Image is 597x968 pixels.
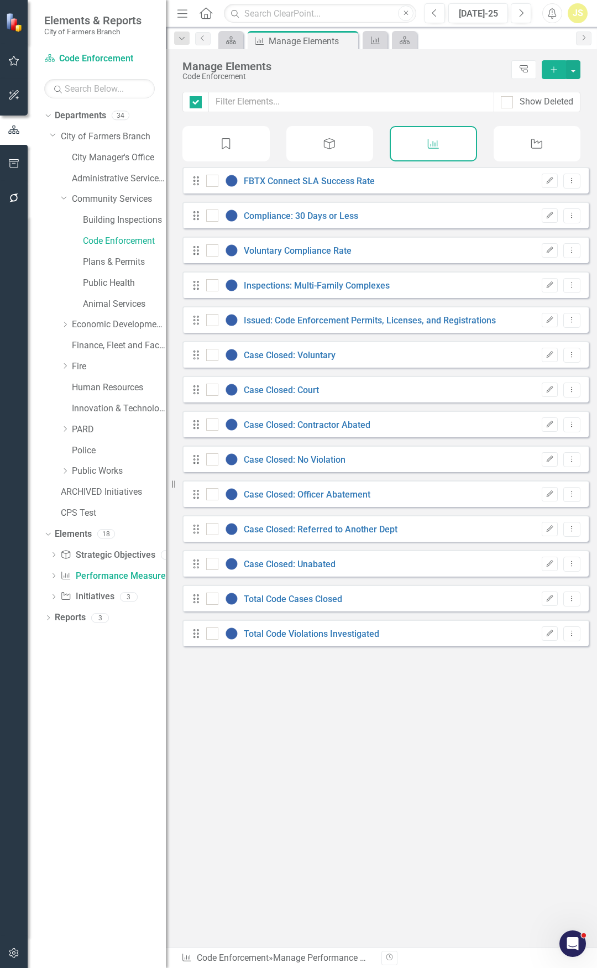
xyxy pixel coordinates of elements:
[72,318,166,331] a: Economic Development, Tourism & Planning
[5,12,25,32] img: ClearPoint Strategy
[225,627,238,640] img: No Information
[224,4,416,23] input: Search ClearPoint...
[225,488,238,501] img: No Information
[55,528,92,541] a: Elements
[225,383,238,396] img: No Information
[244,280,390,291] a: Inspections: Multi-Family Complexes
[83,277,166,290] a: Public Health
[60,590,114,603] a: Initiatives
[225,418,238,431] img: No Information
[197,953,269,963] a: Code Enforcement
[244,489,370,500] a: Case Closed: Officer Abatement
[225,244,238,257] img: No Information
[44,27,142,36] small: City of Farmers Branch
[244,420,370,430] a: Case Closed: Contractor Abated
[244,315,496,326] a: Issued: Code Enforcement Permits, Licenses, and Registrations
[61,486,166,499] a: ARCHIVED Initiatives
[244,629,379,639] a: Total Code Violations Investigated
[72,172,166,185] a: Administrative Services & Communications
[182,72,506,81] div: Code Enforcement
[83,214,166,227] a: Building Inspections
[225,279,238,292] img: No Information
[244,524,397,535] a: Case Closed: Referred to Another Dept
[225,313,238,327] img: No Information
[244,245,352,256] a: Voluntary Compliance Rate
[244,454,345,465] a: Case Closed: No Violation
[559,930,586,957] iframe: Intercom live chat
[225,557,238,571] img: No Information
[91,613,109,622] div: 3
[181,952,373,965] div: » Manage Performance Measures
[83,235,166,248] a: Code Enforcement
[72,465,166,478] a: Public Works
[97,530,115,539] div: 18
[44,79,155,98] input: Search Below...
[225,453,238,466] img: No Information
[44,14,142,27] span: Elements & Reports
[72,360,166,373] a: Fire
[225,209,238,222] img: No Information
[72,193,166,206] a: Community Services
[60,570,170,583] a: Performance Measures
[55,611,86,624] a: Reports
[161,550,179,559] div: 1
[44,53,155,65] a: Code Enforcement
[208,92,494,112] input: Filter Elements...
[55,109,106,122] a: Departments
[61,507,166,520] a: CPS Test
[72,444,166,457] a: Police
[225,174,238,187] img: No Information
[244,350,336,360] a: Case Closed: Voluntary
[452,7,504,20] div: [DATE]-25
[244,385,319,395] a: Case Closed: Court
[72,402,166,415] a: Innovation & Technology
[60,549,155,562] a: Strategic Objectives
[72,339,166,352] a: Finance, Fleet and Facilities
[120,592,138,601] div: 3
[244,594,342,604] a: Total Code Cases Closed
[225,592,238,605] img: No Information
[448,3,508,23] button: [DATE]-25
[568,3,588,23] button: JS
[83,298,166,311] a: Animal Services
[61,130,166,143] a: City of Farmers Branch
[244,176,375,186] a: FBTX Connect SLA Success Rate
[112,111,129,121] div: 34
[520,96,573,108] div: Show Deleted
[83,256,166,269] a: Plans & Permits
[244,559,336,569] a: Case Closed: Unabated
[182,60,506,72] div: Manage Elements
[225,348,238,362] img: No Information
[72,381,166,394] a: Human Resources
[244,211,358,221] a: Compliance: 30 Days or Less
[269,34,355,48] div: Manage Elements
[72,423,166,436] a: PARD
[72,151,166,164] a: City Manager's Office
[225,522,238,536] img: No Information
